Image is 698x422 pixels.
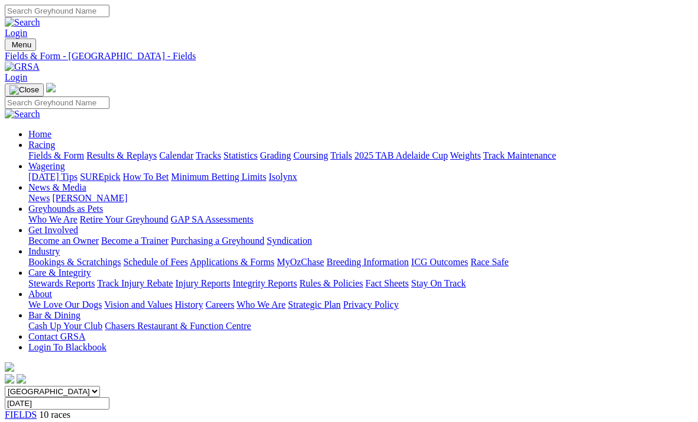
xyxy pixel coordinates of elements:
[260,150,291,160] a: Grading
[159,150,193,160] a: Calendar
[28,204,103,214] a: Greyhounds as Pets
[277,257,324,267] a: MyOzChase
[5,51,693,62] a: Fields & Form - [GEOGRAPHIC_DATA] - Fields
[28,321,102,331] a: Cash Up Your Club
[237,299,286,310] a: Who We Are
[28,193,693,204] div: News & Media
[28,342,106,352] a: Login To Blackbook
[190,257,274,267] a: Applications & Forms
[28,278,693,289] div: Care & Integrity
[174,299,203,310] a: History
[97,278,173,288] a: Track Injury Rebate
[5,72,27,82] a: Login
[86,150,157,160] a: Results & Replays
[28,299,693,310] div: About
[28,278,95,288] a: Stewards Reports
[17,374,26,384] img: twitter.svg
[366,278,409,288] a: Fact Sheets
[80,172,120,182] a: SUREpick
[28,214,693,225] div: Greyhounds as Pets
[470,257,508,267] a: Race Safe
[105,321,251,331] a: Chasers Restaurant & Function Centre
[28,289,52,299] a: About
[28,310,80,320] a: Bar & Dining
[28,172,693,182] div: Wagering
[5,397,109,410] input: Select date
[9,85,39,95] img: Close
[28,225,78,235] a: Get Involved
[28,246,60,256] a: Industry
[327,257,409,267] a: Breeding Information
[5,374,14,384] img: facebook.svg
[80,214,169,224] a: Retire Your Greyhound
[288,299,341,310] a: Strategic Plan
[343,299,399,310] a: Privacy Policy
[5,362,14,372] img: logo-grsa-white.png
[28,172,77,182] a: [DATE] Tips
[224,150,258,160] a: Statistics
[46,83,56,92] img: logo-grsa-white.png
[267,236,312,246] a: Syndication
[28,150,84,160] a: Fields & Form
[171,172,266,182] a: Minimum Betting Limits
[104,299,172,310] a: Vision and Values
[299,278,363,288] a: Rules & Policies
[171,214,254,224] a: GAP SA Assessments
[123,257,188,267] a: Schedule of Fees
[5,5,109,17] input: Search
[101,236,169,246] a: Become a Trainer
[28,236,693,246] div: Get Involved
[171,236,264,246] a: Purchasing a Greyhound
[52,193,127,203] a: [PERSON_NAME]
[28,140,55,150] a: Racing
[28,214,77,224] a: Who We Are
[5,28,27,38] a: Login
[28,299,102,310] a: We Love Our Dogs
[5,83,44,96] button: Toggle navigation
[5,17,40,28] img: Search
[12,40,31,49] span: Menu
[5,38,36,51] button: Toggle navigation
[411,278,466,288] a: Stay On Track
[28,321,693,331] div: Bar & Dining
[28,193,50,203] a: News
[232,278,297,288] a: Integrity Reports
[411,257,468,267] a: ICG Outcomes
[123,172,169,182] a: How To Bet
[28,257,121,267] a: Bookings & Scratchings
[28,257,693,268] div: Industry
[28,129,51,139] a: Home
[450,150,481,160] a: Weights
[28,331,85,342] a: Contact GRSA
[269,172,297,182] a: Isolynx
[196,150,221,160] a: Tracks
[205,299,234,310] a: Careers
[483,150,556,160] a: Track Maintenance
[28,161,65,171] a: Wagering
[28,268,91,278] a: Care & Integrity
[5,62,40,72] img: GRSA
[330,150,352,160] a: Trials
[39,410,70,420] span: 10 races
[28,150,693,161] div: Racing
[354,150,448,160] a: 2025 TAB Adelaide Cup
[5,96,109,109] input: Search
[5,410,37,420] a: FIELDS
[28,182,86,192] a: News & Media
[28,236,99,246] a: Become an Owner
[5,109,40,120] img: Search
[293,150,328,160] a: Coursing
[175,278,230,288] a: Injury Reports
